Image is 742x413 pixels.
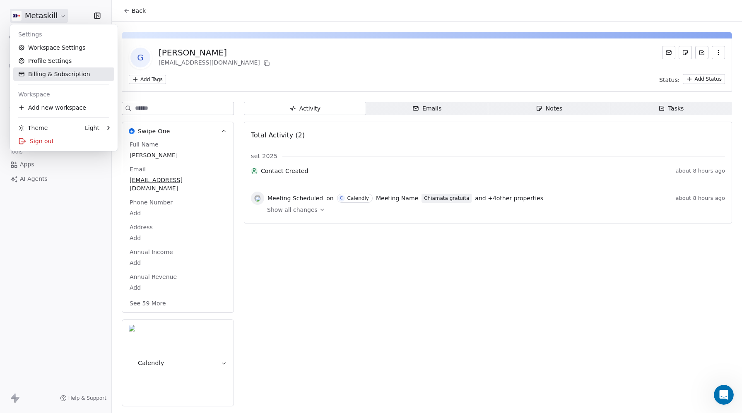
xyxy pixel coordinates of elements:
[13,28,114,41] div: Settings
[85,124,99,132] div: Light
[13,101,114,114] div: Add new workspace
[13,67,114,81] a: Billing & Subscription
[714,385,734,405] iframe: Intercom live chat
[13,88,114,101] div: Workspace
[13,41,114,54] a: Workspace Settings
[18,124,48,132] div: Theme
[13,54,114,67] a: Profile Settings
[13,134,114,148] div: Sign out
